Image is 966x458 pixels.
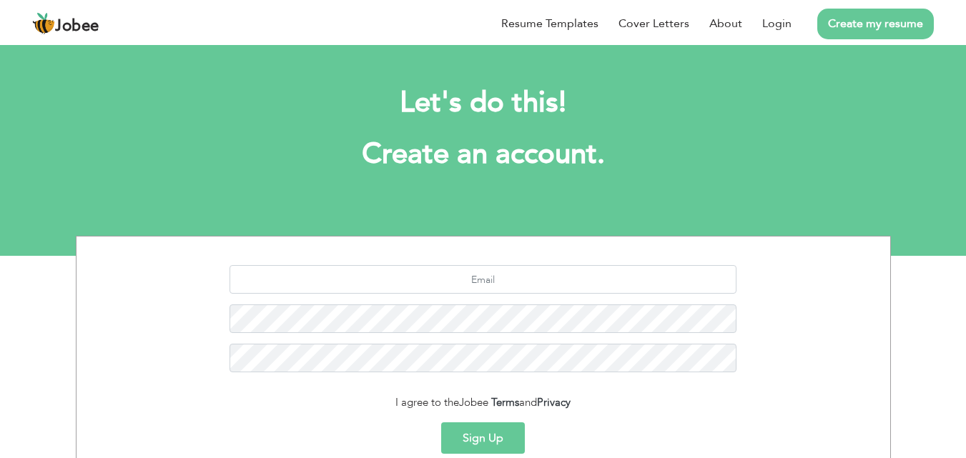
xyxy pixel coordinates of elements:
[491,395,519,409] a: Terms
[459,395,488,409] span: Jobee
[762,15,792,32] a: Login
[501,15,598,32] a: Resume Templates
[817,9,934,39] a: Create my resume
[32,12,55,35] img: jobee.io
[97,136,869,173] h1: Create an account.
[441,422,525,454] button: Sign Up
[618,15,689,32] a: Cover Letters
[230,265,736,294] input: Email
[55,19,99,34] span: Jobee
[537,395,571,409] a: Privacy
[87,394,879,411] div: I agree to the and
[97,84,869,121] h2: Let's do this!
[32,12,99,35] a: Jobee
[709,15,742,32] a: About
